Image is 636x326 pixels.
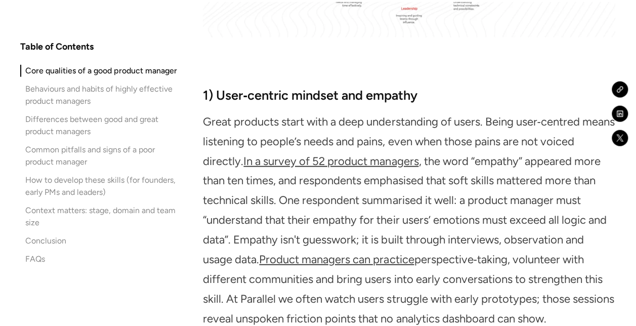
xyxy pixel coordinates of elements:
[203,86,615,104] h3: 1) User‑centric mindset and empathy
[20,113,180,138] a: Differences between good and great product managers
[20,235,180,247] a: Conclusion
[20,144,180,168] a: Common pitfalls and signs of a poor product manager
[20,253,180,265] a: FAQs
[243,154,418,168] a: In a survey of 52 product managers
[25,174,180,198] div: How to develop these skills (for founders, early PMs and leaders)
[20,174,180,198] a: How to develop these skills (for founders, early PMs and leaders)
[25,205,180,229] div: Context matters: stage, domain and team size
[259,253,414,266] a: Product managers can practice
[20,205,180,229] a: Context matters: stage, domain and team size
[20,40,94,53] h4: Table of Contents
[25,235,66,247] div: Conclusion
[20,65,180,77] a: Core qualities of a good product manager
[25,65,177,77] div: Core qualities of a good product manager
[20,83,180,107] a: Behaviours and habits of highly effective product managers
[25,113,180,138] div: Differences between good and great product managers
[25,83,180,107] div: Behaviours and habits of highly effective product managers
[25,144,180,168] div: Common pitfalls and signs of a poor product manager
[25,253,45,265] div: FAQs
